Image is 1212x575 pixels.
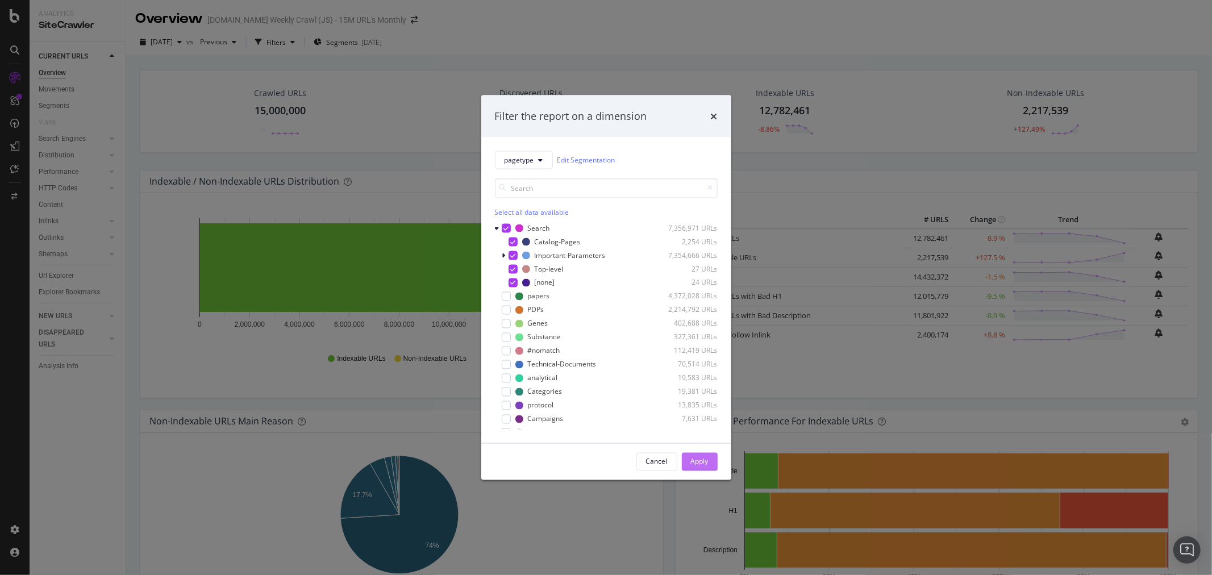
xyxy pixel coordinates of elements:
[662,414,718,424] div: 7,631 URLs
[662,346,718,356] div: 112,419 URLs
[528,319,548,328] div: Genes
[646,457,668,466] div: Cancel
[662,401,718,410] div: 13,835 URLs
[481,95,731,480] div: modal
[662,305,718,315] div: 2,214,792 URLs
[662,387,718,397] div: 19,381 URLs
[528,373,558,383] div: analytical
[495,207,718,216] div: Select all data available
[662,223,718,233] div: 7,356,971 URLs
[528,360,597,369] div: Technical-Documents
[662,264,718,274] div: 27 URLs
[636,452,677,470] button: Cancel
[662,291,718,301] div: 4,372,028 URLs
[1173,536,1201,564] div: Open Intercom Messenger
[535,251,606,260] div: Important-Parameters
[528,346,560,356] div: #nomatch
[662,319,718,328] div: 402,688 URLs
[495,151,553,169] button: pagetype
[557,154,615,166] a: Edit Segmentation
[528,332,561,342] div: Substance
[495,109,647,124] div: Filter the report on a dimension
[662,360,718,369] div: 70,514 URLs
[535,237,581,247] div: Catalog-Pages
[662,428,718,438] div: 6,584 URLs
[662,251,718,260] div: 7,354,666 URLs
[691,457,709,466] div: Apply
[528,387,563,397] div: Categories
[528,428,557,438] div: webinars
[662,278,718,287] div: 24 URLs
[528,291,550,301] div: papers
[662,332,718,342] div: 327,361 URLs
[535,278,555,287] div: [none]
[528,305,544,315] div: PDPs
[662,373,718,383] div: 19,583 URLs
[682,452,718,470] button: Apply
[528,401,554,410] div: protocol
[535,264,564,274] div: Top-level
[711,109,718,124] div: times
[495,178,718,198] input: Search
[528,223,550,233] div: Search
[505,155,534,165] span: pagetype
[528,414,564,424] div: Campaigns
[662,237,718,247] div: 2,254 URLs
